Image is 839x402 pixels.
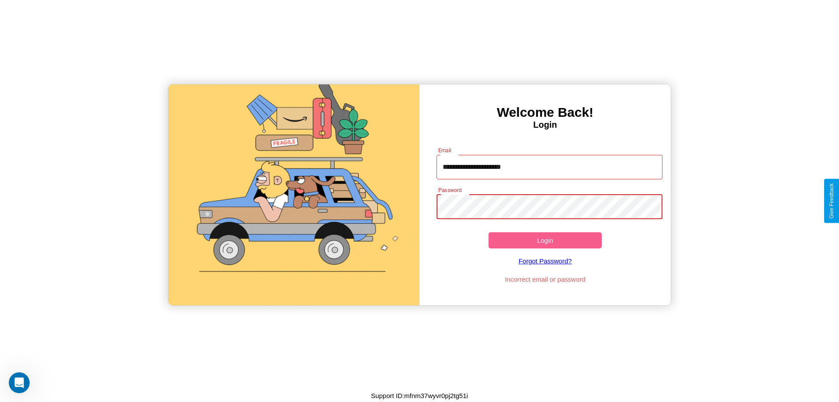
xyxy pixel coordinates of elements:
div: Give Feedback [829,183,835,219]
p: Incorrect email or password [432,273,659,285]
img: gif [168,84,419,305]
h4: Login [419,120,671,130]
a: Forgot Password? [432,248,659,273]
h3: Welcome Back! [419,105,671,120]
label: Password [438,186,461,194]
p: Support ID: mfnm37wyvr0pj2tg51i [371,390,468,402]
label: Email [438,147,452,154]
iframe: Intercom live chat [9,372,30,393]
button: Login [489,232,602,248]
